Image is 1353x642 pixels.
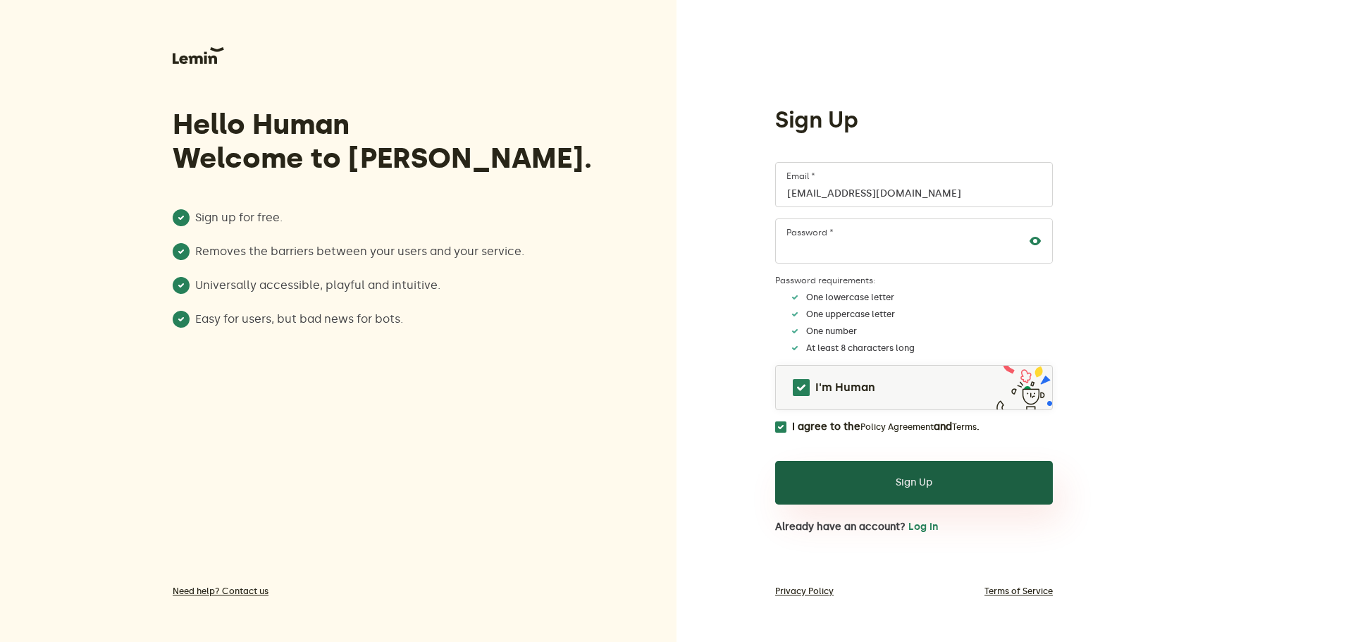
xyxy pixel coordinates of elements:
a: Policy Agreement [860,421,934,433]
h3: Hello Human Welcome to [PERSON_NAME]. [173,108,601,175]
a: Need help? Contact us [173,586,601,597]
h1: Sign Up [775,106,858,134]
label: I agree to the and . [792,421,980,433]
label: Password requirements: [775,275,1053,286]
a: Terms of Service [984,586,1053,597]
img: Lemin logo [173,47,224,64]
label: Password * [786,227,834,238]
button: Sign Up [775,461,1053,505]
li: Sign up for free. [173,209,601,226]
a: Terms [952,421,977,433]
li: One number [789,326,1053,337]
li: Universally accessible, playful and intuitive. [173,277,601,294]
a: Privacy Policy [775,586,834,597]
label: Email * [786,171,815,182]
li: At least 8 characters long [789,342,1053,354]
li: Removes the barriers between your users and your service. [173,243,601,260]
input: Email * [775,162,1053,207]
span: I'm Human [815,379,875,396]
span: Already have an account? [775,521,906,533]
button: Log in [908,521,938,533]
li: Easy for users, but bad news for bots. [173,311,601,328]
li: One uppercase letter [789,309,1053,320]
li: One lowercase letter [789,292,1053,303]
